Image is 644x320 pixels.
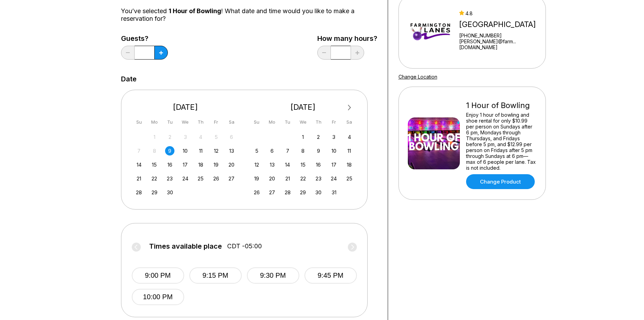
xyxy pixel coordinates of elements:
div: Choose Monday, September 15th, 2025 [150,160,159,169]
button: 9:15 PM [189,267,242,284]
div: Fr [212,117,221,127]
div: Not available Saturday, September 6th, 2025 [227,132,236,142]
div: Choose Wednesday, October 15th, 2025 [298,160,308,169]
div: Choose Friday, October 10th, 2025 [329,146,338,155]
button: 10:00 PM [132,289,184,305]
div: Choose Tuesday, September 9th, 2025 [165,146,174,155]
div: Fr [329,117,338,127]
div: Not available Tuesday, September 2nd, 2025 [165,132,174,142]
div: Choose Saturday, September 27th, 2025 [227,174,236,183]
div: Choose Wednesday, September 10th, 2025 [181,146,190,155]
div: Choose Sunday, September 14th, 2025 [134,160,144,169]
div: Enjoy 1 hour of bowling and shoe rental for only $10.99 per person on Sundays after 6 pm, Mondays... [466,112,536,171]
div: Choose Monday, October 20th, 2025 [267,174,277,183]
div: Choose Sunday, September 28th, 2025 [134,188,144,197]
div: Not available Wednesday, September 3rd, 2025 [181,132,190,142]
div: Choose Thursday, October 23rd, 2025 [314,174,323,183]
button: 9:30 PM [247,267,299,284]
div: Choose Monday, September 22nd, 2025 [150,174,159,183]
div: Choose Wednesday, September 17th, 2025 [181,160,190,169]
div: Choose Friday, October 24th, 2025 [329,174,338,183]
div: [GEOGRAPHIC_DATA] [459,20,542,29]
div: Choose Sunday, October 19th, 2025 [252,174,261,183]
span: Times available place [149,242,222,250]
div: Choose Tuesday, September 30th, 2025 [165,188,174,197]
div: Choose Friday, October 31st, 2025 [329,188,338,197]
span: 1 Hour of Bowling [169,7,221,15]
div: Choose Friday, September 26th, 2025 [212,174,221,183]
div: Choose Saturday, October 18th, 2025 [345,160,354,169]
div: Choose Thursday, October 2nd, 2025 [314,132,323,142]
div: Choose Sunday, October 5th, 2025 [252,146,261,155]
div: Th [314,117,323,127]
div: Choose Friday, October 3rd, 2025 [329,132,338,142]
a: Change Product [466,174,535,189]
div: Mo [267,117,277,127]
div: Tu [165,117,174,127]
div: Choose Wednesday, October 22nd, 2025 [298,174,308,183]
button: 9:45 PM [304,267,357,284]
div: Mo [150,117,159,127]
div: Not available Monday, September 1st, 2025 [150,132,159,142]
a: Change Location [398,74,437,80]
div: Tu [283,117,292,127]
div: Choose Tuesday, September 16th, 2025 [165,160,174,169]
div: Choose Saturday, September 13th, 2025 [227,146,236,155]
div: Not available Friday, September 5th, 2025 [212,132,221,142]
div: Choose Wednesday, September 24th, 2025 [181,174,190,183]
a: [PERSON_NAME]@farm...[DOMAIN_NAME] [459,38,542,50]
div: 4.8 [459,10,542,16]
img: Farmington Lanes [408,6,453,58]
div: [DATE] [132,103,239,112]
div: Choose Friday, September 12th, 2025 [212,146,221,155]
label: Date [121,75,137,83]
div: Choose Tuesday, October 21st, 2025 [283,174,292,183]
div: Choose Saturday, October 4th, 2025 [345,132,354,142]
div: Th [196,117,205,127]
div: Choose Thursday, September 11th, 2025 [196,146,205,155]
div: Choose Thursday, September 18th, 2025 [196,160,205,169]
div: Sa [227,117,236,127]
div: Choose Monday, September 29th, 2025 [150,188,159,197]
div: Choose Saturday, October 11th, 2025 [345,146,354,155]
div: Sa [345,117,354,127]
span: CDT -05:00 [227,242,262,250]
div: Choose Monday, October 27th, 2025 [267,188,277,197]
div: Choose Wednesday, October 8th, 2025 [298,146,308,155]
div: month 2025-10 [251,132,355,197]
div: Choose Wednesday, October 29th, 2025 [298,188,308,197]
div: 1 Hour of Bowling [466,101,536,110]
div: Choose Sunday, September 21st, 2025 [134,174,144,183]
div: Choose Sunday, October 12th, 2025 [252,160,261,169]
div: Choose Wednesday, October 1st, 2025 [298,132,308,142]
div: [DATE] [249,103,357,112]
div: Choose Thursday, September 25th, 2025 [196,174,205,183]
div: Choose Tuesday, October 28th, 2025 [283,188,292,197]
div: Choose Sunday, October 26th, 2025 [252,188,261,197]
div: Choose Thursday, October 30th, 2025 [314,188,323,197]
div: Choose Tuesday, October 14th, 2025 [283,160,292,169]
div: You’ve selected ! What date and time would you like to make a reservation for? [121,7,377,23]
div: Not available Monday, September 8th, 2025 [150,146,159,155]
div: [PHONE_NUMBER] [459,33,542,38]
div: Not available Thursday, September 4th, 2025 [196,132,205,142]
img: 1 Hour of Bowling [408,117,460,169]
div: Choose Monday, October 6th, 2025 [267,146,277,155]
div: month 2025-09 [134,132,238,197]
div: Su [252,117,261,127]
div: Choose Tuesday, October 7th, 2025 [283,146,292,155]
button: 9:00 PM [132,267,184,284]
div: Choose Friday, September 19th, 2025 [212,160,221,169]
div: Choose Friday, October 17th, 2025 [329,160,338,169]
div: We [181,117,190,127]
div: Choose Thursday, October 9th, 2025 [314,146,323,155]
div: Choose Tuesday, September 23rd, 2025 [165,174,174,183]
div: Su [134,117,144,127]
button: Next Month [344,102,355,113]
div: Choose Monday, October 13th, 2025 [267,160,277,169]
div: Choose Saturday, September 20th, 2025 [227,160,236,169]
div: Choose Saturday, October 25th, 2025 [345,174,354,183]
label: How many hours? [317,35,377,42]
div: Not available Sunday, September 7th, 2025 [134,146,144,155]
div: We [298,117,308,127]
